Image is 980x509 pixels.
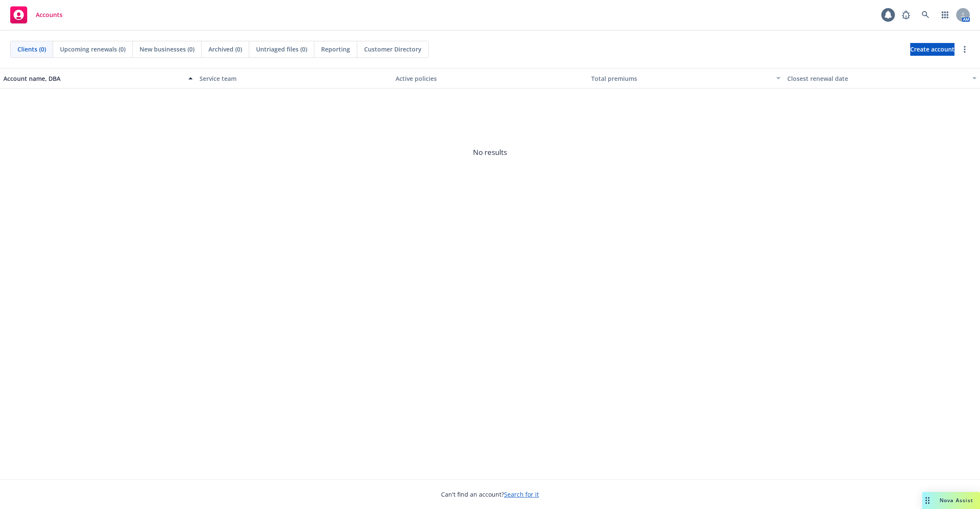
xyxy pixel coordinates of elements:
button: Closest renewal date [784,68,980,89]
a: Report a Bug [897,6,914,23]
a: more [960,44,970,54]
button: Active policies [392,68,588,89]
span: Nova Assist [940,497,973,504]
a: Search [917,6,934,23]
div: Service team [199,74,389,83]
a: Accounts [7,3,66,27]
div: Total premiums [591,74,771,83]
span: Customer Directory [364,45,422,54]
button: Total premiums [588,68,784,89]
span: Untriaged files (0) [256,45,307,54]
span: Accounts [36,11,63,18]
span: Clients (0) [17,45,46,54]
span: Archived (0) [208,45,242,54]
div: Closest renewal date [787,74,967,83]
button: Service team [196,68,392,89]
span: New businesses (0) [140,45,194,54]
span: Can't find an account? [441,490,539,499]
span: Create account [910,41,954,57]
span: Upcoming renewals (0) [60,45,125,54]
button: Nova Assist [922,492,980,509]
div: Drag to move [922,492,933,509]
span: Reporting [321,45,350,54]
a: Switch app [937,6,954,23]
div: Active policies [396,74,585,83]
a: Search for it [504,490,539,498]
div: Account name, DBA [3,74,183,83]
a: Create account [910,43,954,56]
